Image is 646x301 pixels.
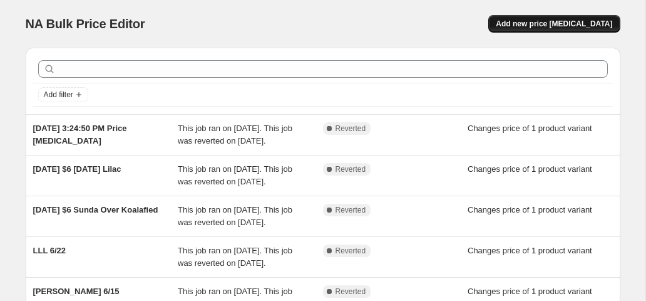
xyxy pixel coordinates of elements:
[178,164,292,186] span: This job ran on [DATE]. This job was reverted on [DATE].
[468,164,592,174] span: Changes price of 1 product variant
[33,124,127,145] span: [DATE] 3:24:50 PM Price [MEDICAL_DATA]
[33,287,120,296] span: [PERSON_NAME] 6/15
[336,246,366,256] span: Reverted
[468,287,592,296] span: Changes price of 1 product variant
[468,205,592,214] span: Changes price of 1 product variant
[178,124,292,145] span: This job ran on [DATE]. This job was reverted on [DATE].
[44,90,73,100] span: Add filter
[33,246,66,255] span: LLL 6/22
[468,246,592,255] span: Changes price of 1 product variant
[336,124,366,134] span: Reverted
[488,15,620,33] button: Add new price [MEDICAL_DATA]
[178,246,292,268] span: This job ran on [DATE]. This job was reverted on [DATE].
[26,17,145,31] span: NA Bulk Price Editor
[38,87,88,102] button: Add filter
[33,205,158,214] span: [DATE] $6 Sunda Over Koalafied
[336,205,366,215] span: Reverted
[468,124,592,133] span: Changes price of 1 product variant
[178,205,292,227] span: This job ran on [DATE]. This job was reverted on [DATE].
[336,287,366,297] span: Reverted
[33,164,121,174] span: [DATE] $6 [DATE] Lilac
[496,19,612,29] span: Add new price [MEDICAL_DATA]
[336,164,366,174] span: Reverted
